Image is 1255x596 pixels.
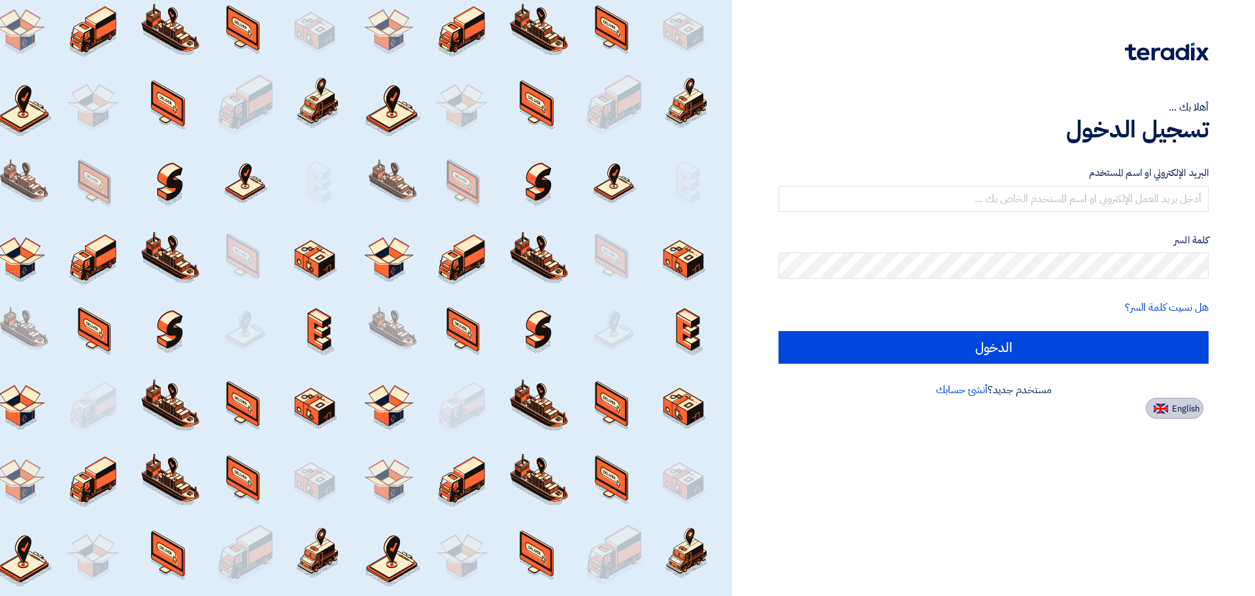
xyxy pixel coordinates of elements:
label: البريد الإلكتروني او اسم المستخدم [778,166,1209,181]
img: Teradix logo [1125,43,1209,61]
input: أدخل بريد العمل الإلكتروني او اسم المستخدم الخاص بك ... [778,186,1209,212]
input: الدخول [778,331,1209,364]
div: أهلا بك ... [778,99,1209,115]
img: en-US.png [1154,404,1168,413]
label: كلمة السر [778,233,1209,248]
a: أنشئ حسابك [936,382,988,398]
div: مستخدم جديد؟ [778,382,1209,398]
a: هل نسيت كلمة السر؟ [1125,300,1209,315]
span: English [1172,404,1199,413]
h1: تسجيل الدخول [778,115,1209,144]
button: English [1146,398,1203,419]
